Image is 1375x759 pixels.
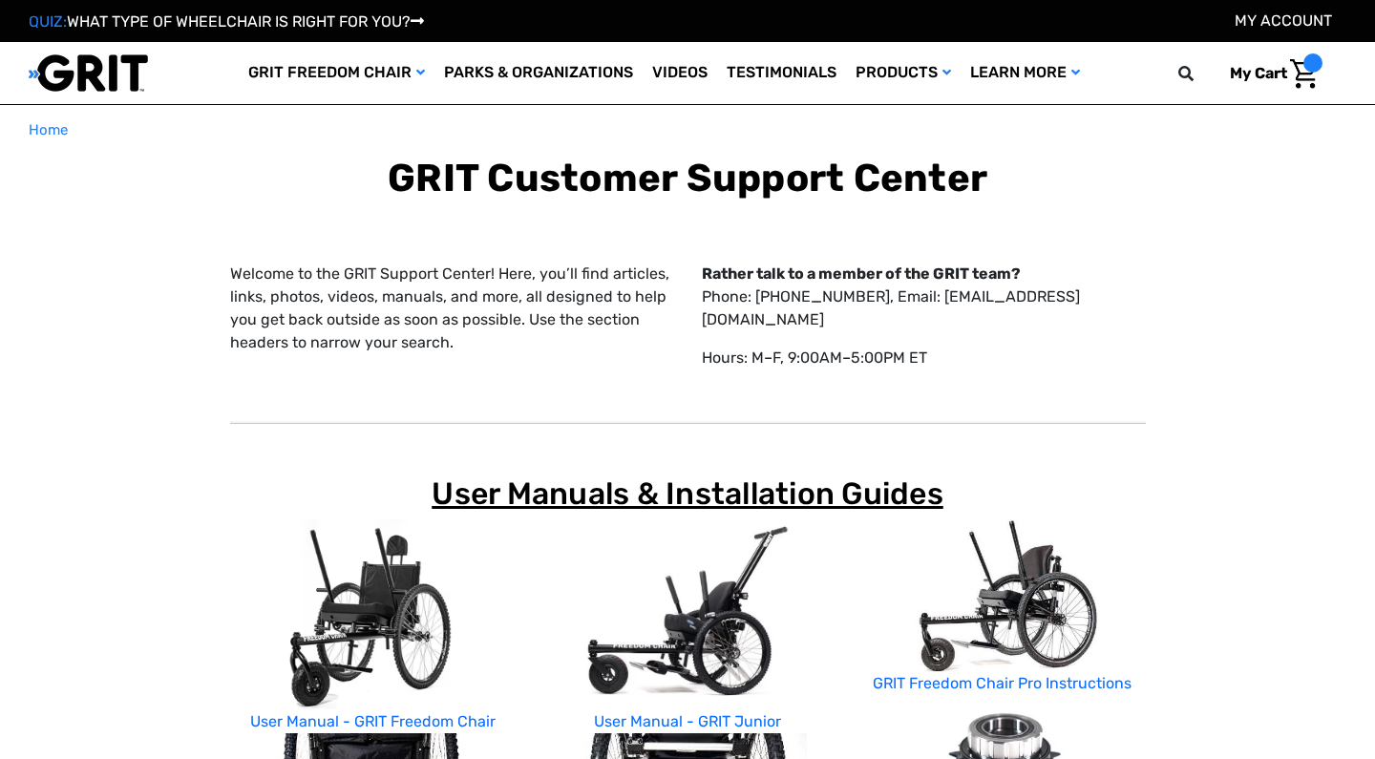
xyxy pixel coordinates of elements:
a: User Manual - GRIT Junior [594,712,781,730]
a: Products [846,42,961,104]
a: Account [1235,11,1332,30]
a: Parks & Organizations [434,42,643,104]
img: Cart [1290,59,1318,89]
img: GRIT All-Terrain Wheelchair and Mobility Equipment [29,53,148,93]
span: My Cart [1230,64,1287,82]
p: Phone: [PHONE_NUMBER], Email: [EMAIL_ADDRESS][DOMAIN_NAME] [702,263,1146,331]
a: Videos [643,42,717,104]
strong: Rather talk to a member of the GRIT team? [702,264,1021,283]
a: Cart with 0 items [1216,53,1322,94]
a: User Manual - GRIT Freedom Chair [250,712,496,730]
a: Learn More [961,42,1089,104]
b: GRIT Customer Support Center [388,156,987,200]
a: QUIZ:WHAT TYPE OF WHEELCHAIR IS RIGHT FOR YOU? [29,12,424,31]
span: Home [29,121,68,138]
a: GRIT Freedom Chair [239,42,434,104]
input: Search [1187,53,1216,94]
a: Testimonials [717,42,846,104]
a: GRIT Freedom Chair Pro Instructions [873,674,1132,692]
p: Welcome to the GRIT Support Center! Here, you’ll find articles, links, photos, videos, manuals, a... [230,263,674,354]
span: QUIZ: [29,12,67,31]
p: Hours: M–F, 9:00AM–5:00PM ET [702,347,1146,369]
a: Home [29,119,68,141]
span: User Manuals & Installation Guides [432,475,943,512]
nav: Breadcrumb [29,119,1346,141]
